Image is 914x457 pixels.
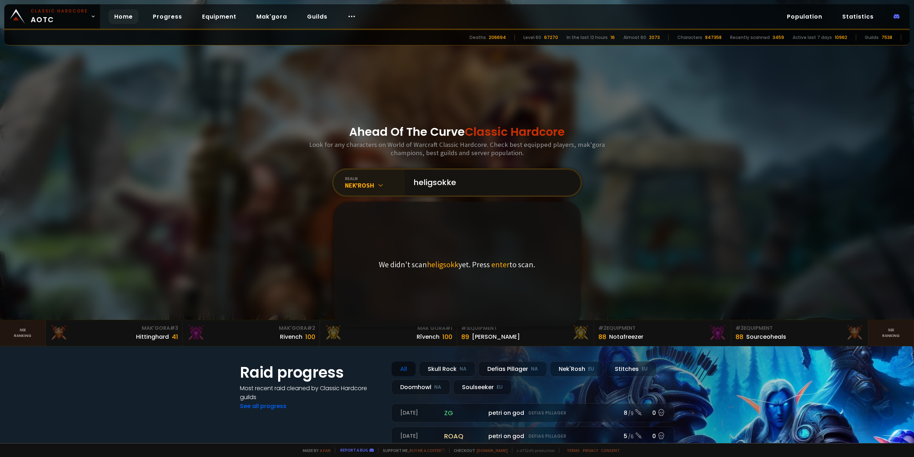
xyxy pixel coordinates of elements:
[459,366,467,373] small: NA
[583,448,598,453] a: Privacy
[172,332,178,342] div: 41
[409,170,572,195] input: Search a character...
[320,320,457,346] a: Mak'Gora#1Rîvench100
[781,9,828,24] a: Population
[835,34,847,41] div: 10962
[611,34,615,41] div: 16
[677,34,702,41] div: Characters
[109,9,139,24] a: Home
[453,379,512,395] div: Soulseeker
[379,259,535,269] p: We didn't scan yet. Press to scan.
[410,448,445,453] a: Buy me a coffee
[31,8,88,25] span: AOTC
[461,324,468,332] span: # 1
[324,324,452,332] div: Mak'Gora
[4,4,100,29] a: Classic HardcoreAOTC
[489,34,506,41] div: 206694
[598,332,606,342] div: 88
[391,379,450,395] div: Doomhowl
[46,320,183,346] a: Mak'Gora#3Hittinghard41
[240,361,383,384] h1: Raid progress
[434,384,441,391] small: NA
[735,324,744,332] span: # 3
[457,320,594,346] a: #1Equipment89[PERSON_NAME]
[588,366,594,373] small: EU
[705,34,722,41] div: 847358
[609,332,643,341] div: Notafreezer
[391,403,674,422] a: [DATE]zgpetri on godDefias Pillager8 /90
[31,8,88,14] small: Classic Hardcore
[469,34,486,41] div: Deaths
[512,448,555,453] span: v. d752d5 - production
[345,181,405,189] div: Nek'Rosh
[307,324,315,332] span: # 2
[598,324,727,332] div: Equipment
[594,320,731,346] a: #2Equipment88Notafreezer
[793,34,832,41] div: Active last 7 days
[301,9,333,24] a: Guilds
[280,332,302,341] div: Rivench
[240,402,286,410] a: See all progress
[50,324,178,332] div: Mak'Gora
[642,366,648,373] small: EU
[345,176,405,181] div: realm
[465,124,565,140] span: Classic Hardcore
[349,123,565,140] h1: Ahead Of The Curve
[305,332,315,342] div: 100
[649,34,660,41] div: 2073
[746,332,786,341] div: Sourceoheals
[868,320,914,346] a: Seeranking
[298,448,331,453] span: Made by
[147,9,188,24] a: Progress
[523,34,541,41] div: Level 60
[378,448,445,453] span: Support me,
[735,324,864,332] div: Equipment
[419,361,476,377] div: Skull Rock
[306,140,608,157] h3: Look for any characters on World of Warcraft Classic Hardcore. Check best equipped players, mak'g...
[391,361,416,377] div: All
[497,384,503,391] small: EU
[567,34,608,41] div: In the last 12 hours
[531,366,538,373] small: NA
[196,9,242,24] a: Equipment
[773,34,784,41] div: 3459
[417,332,440,341] div: Rîvench
[731,320,868,346] a: #3Equipment88Sourceoheals
[606,361,657,377] div: Stitches
[865,34,879,41] div: Guilds
[567,448,580,453] a: Terms
[442,332,452,342] div: 100
[183,320,320,346] a: Mak'Gora#2Rivench100
[187,324,315,332] div: Mak'Gora
[251,9,293,24] a: Mak'gora
[427,259,458,269] span: heligsokk
[446,324,452,332] span: # 1
[136,332,169,341] div: Hittinghard
[449,448,508,453] span: Checkout
[170,324,178,332] span: # 3
[320,448,331,453] a: a fan
[730,34,770,41] div: Recently scanned
[837,9,879,24] a: Statistics
[340,447,368,453] a: Report a bug
[601,448,620,453] a: Consent
[491,259,509,269] span: enter
[461,324,589,332] div: Equipment
[478,361,547,377] div: Defias Pillager
[550,361,603,377] div: Nek'Rosh
[735,332,743,342] div: 88
[240,384,383,402] h4: Most recent raid cleaned by Classic Hardcore guilds
[623,34,646,41] div: Almost 60
[882,34,892,41] div: 7538
[461,332,469,342] div: 89
[472,332,520,341] div: [PERSON_NAME]
[544,34,558,41] div: 67270
[598,324,607,332] span: # 2
[391,427,674,446] a: [DATE]roaqpetri on godDefias Pillager5 /60
[477,448,508,453] a: [DOMAIN_NAME]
